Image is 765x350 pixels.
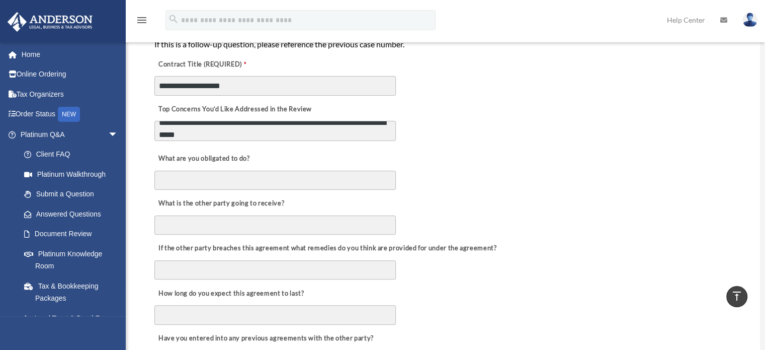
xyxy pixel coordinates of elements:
label: How long do you expect this agreement to last? [154,287,306,301]
a: Submit a Question [14,184,133,204]
a: Platinum Knowledge Room [14,244,133,276]
img: User Pic [742,13,757,27]
a: Document Review [14,224,128,244]
a: Tax & Bookkeeping Packages [14,276,133,308]
label: Contract Title (REQUIRED) [154,57,255,72]
label: Top Concerns You’d Like Addressed in the Review [154,102,314,116]
i: menu [136,14,148,26]
a: Land Trust & Deed Forum [14,308,133,328]
a: Home [7,44,133,64]
i: search [168,14,179,25]
span: arrow_drop_down [108,124,128,145]
img: Anderson Advisors Platinum Portal [5,12,96,32]
a: Client FAQ [14,145,133,165]
a: Tax Organizers [7,84,133,104]
a: Order StatusNEW [7,104,133,125]
div: NEW [58,107,80,122]
label: Have you entered into any previous agreements with the other party? [154,331,376,345]
i: vertical_align_top [731,290,743,302]
label: If the other party breaches this agreement what remedies do you think are provided for under the ... [154,242,499,256]
label: What are you obligated to do? [154,152,255,166]
a: Online Ordering [7,64,133,85]
a: vertical_align_top [726,286,747,307]
a: Answered Questions [14,204,133,224]
a: Platinum Walkthrough [14,164,133,184]
label: What is the other party going to receive? [154,197,287,211]
a: menu [136,18,148,26]
a: Platinum Q&Aarrow_drop_down [7,124,133,145]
